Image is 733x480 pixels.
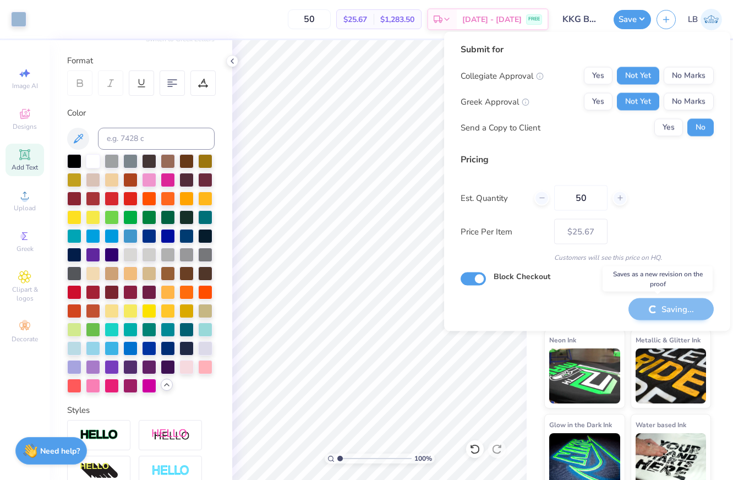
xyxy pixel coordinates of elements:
strong: Need help? [40,446,80,456]
div: Collegiate Approval [461,69,544,82]
a: LB [688,9,722,30]
span: Greek [17,244,34,253]
div: Pricing [461,153,714,166]
div: Customers will see this price on HQ. [461,253,714,263]
img: Neon Ink [549,348,620,403]
span: Water based Ink [636,419,686,430]
img: Negative Space [151,465,190,477]
span: Metallic & Glitter Ink [636,334,701,346]
span: Designs [13,122,37,131]
span: 100 % [414,454,432,463]
span: Glow in the Dark Ink [549,419,612,430]
input: – – [554,186,608,211]
span: $1,283.50 [380,14,414,25]
label: Block Checkout [494,271,550,282]
span: Add Text [12,163,38,172]
span: Neon Ink [549,334,576,346]
div: Greek Approval [461,95,529,108]
span: LB [688,13,698,26]
input: e.g. 7428 c [98,128,215,150]
div: Submit for [461,43,714,56]
label: Est. Quantity [461,192,526,204]
div: Send a Copy to Client [461,121,540,134]
img: 3d Illusion [80,462,118,480]
span: [DATE] - [DATE] [462,14,522,25]
button: No Marks [664,67,714,85]
button: Yes [584,93,612,111]
img: Laken Brown [701,9,722,30]
span: Image AI [12,81,38,90]
span: $25.67 [343,14,367,25]
span: Decorate [12,335,38,343]
div: Styles [67,404,215,417]
div: Color [67,107,215,119]
button: No Marks [664,93,714,111]
button: Yes [584,67,612,85]
img: Stroke [80,429,118,441]
span: FREE [528,15,540,23]
input: Untitled Design [554,8,608,30]
button: Not Yet [617,67,659,85]
button: No [687,119,714,137]
span: Clipart & logos [6,285,44,303]
div: Saves as a new revision on the proof [603,266,713,292]
button: Yes [654,119,683,137]
div: Format [67,54,216,67]
label: Price Per Item [461,225,546,238]
button: Not Yet [617,93,659,111]
input: – – [288,9,331,29]
span: Upload [14,204,36,212]
button: Save [614,10,651,29]
img: Shadow [151,428,190,442]
img: Metallic & Glitter Ink [636,348,707,403]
